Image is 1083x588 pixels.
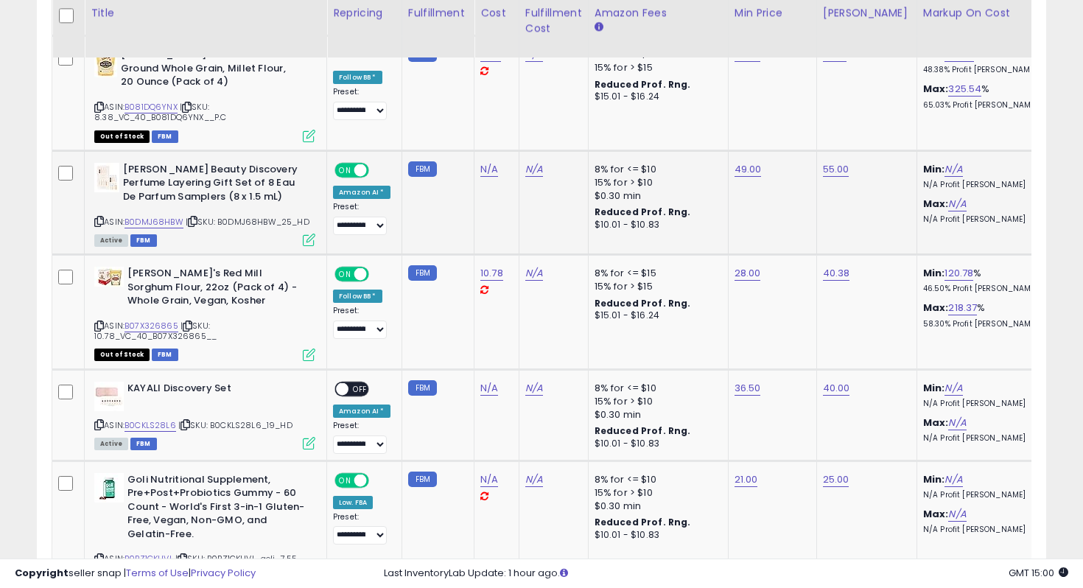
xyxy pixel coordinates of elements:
span: | SKU: B0DMJ68HBW_25_HD [186,216,309,228]
b: Reduced Prof. Rng. [595,424,691,437]
div: ASIN: [94,382,315,449]
p: N/A Profit [PERSON_NAME] [923,525,1045,535]
a: 120.78 [944,266,973,281]
div: Preset: [333,202,390,235]
small: FBM [408,472,437,487]
a: 218.37 [948,301,977,315]
div: % [923,301,1045,329]
b: Max: [923,197,949,211]
img: 41QW-HASYML._SL40_.jpg [94,267,124,287]
div: Preset: [333,421,390,454]
span: All listings currently available for purchase on Amazon [94,234,128,247]
div: ASIN: [94,48,315,141]
div: Follow BB * [333,71,382,84]
div: $10.01 - $10.83 [595,438,717,450]
b: Min: [923,472,945,486]
span: FBM [130,234,157,247]
span: | SKU: 10.78_VC_40_B07X326865__ [94,320,217,342]
div: Min Price [735,5,810,21]
div: $15.01 - $16.24 [595,309,717,322]
div: Title [91,5,320,21]
a: B081DQ6YNX [125,101,178,113]
div: 8% for <= $10 [595,382,717,395]
div: Follow BB * [333,290,382,303]
p: N/A Profit [PERSON_NAME] [923,214,1045,225]
small: FBM [408,265,437,281]
b: Max: [923,82,949,96]
span: ON [336,474,354,486]
p: N/A Profit [PERSON_NAME] [923,490,1045,500]
a: N/A [944,162,962,177]
a: N/A [525,381,543,396]
a: N/A [525,472,543,487]
a: 21.00 [735,472,758,487]
a: 25.00 [823,472,849,487]
p: N/A Profit [PERSON_NAME] [923,399,1045,409]
div: 8% for <= $15 [595,267,717,280]
b: Goli Nutritional Supplement, Pre+Post+Probiotics Gummy - 60 Count - World's First 3-in-1 Gluten-F... [127,473,306,545]
a: 49.00 [735,162,762,177]
a: Privacy Policy [191,566,256,580]
span: All listings currently available for purchase on Amazon [94,438,128,450]
div: 8% for <= $10 [595,473,717,486]
div: 8% for <= $10 [595,163,717,176]
p: N/A Profit [PERSON_NAME] [923,180,1045,190]
div: % [923,83,1045,110]
div: Low. FBA [333,496,373,509]
b: Min: [923,266,945,280]
b: Max: [923,416,949,430]
a: B0DMJ68HBW [125,216,183,228]
div: $10.01 - $10.83 [595,219,717,231]
b: Max: [923,301,949,315]
a: 40.00 [823,381,850,396]
b: Min: [923,381,945,395]
strong: Copyright [15,566,69,580]
span: OFF [367,164,390,176]
div: Cost [480,5,513,21]
img: 41QuWT1swNL._SL40_.jpg [94,473,124,503]
p: 58.30% Profit [PERSON_NAME] [923,319,1045,329]
a: Terms of Use [126,566,189,580]
div: ASIN: [94,267,315,360]
b: [PERSON_NAME]'s Red Mill Stone Ground Whole Grain, Millet Flour, 20 Ounce (Pack of 4) [121,48,300,93]
a: 325.54 [948,82,981,97]
div: Fulfillment [408,5,468,21]
img: 31xuHSXw7jL._SL40_.jpg [94,382,124,411]
span: 2025-08-16 15:00 GMT [1009,566,1068,580]
span: FBM [130,438,157,450]
a: B07X326865 [125,320,178,332]
div: 15% for > $10 [595,486,717,500]
b: [PERSON_NAME] Beauty Discovery Perfume Layering Gift Set of 8 Eau De Parfum Samplers (8 x 1.5 mL) [123,163,302,208]
a: 28.00 [735,266,761,281]
p: 65.03% Profit [PERSON_NAME] [923,100,1045,111]
p: 46.50% Profit [PERSON_NAME] [923,284,1045,294]
a: N/A [948,197,966,211]
a: N/A [944,472,962,487]
span: OFF [348,382,372,395]
b: [PERSON_NAME]'s Red Mill Sorghum Flour, 22oz (Pack of 4) - Whole Grain, Vegan, Kosher [127,267,306,312]
a: N/A [944,381,962,396]
span: All listings that are currently out of stock and unavailable for purchase on Amazon [94,349,150,361]
b: Max: [923,507,949,521]
a: N/A [480,472,498,487]
div: $0.30 min [595,189,717,203]
div: seller snap | | [15,567,256,581]
a: N/A [480,381,498,396]
div: Repricing [333,5,396,21]
span: ON [336,268,354,281]
span: | SKU: B0CKLS28L6_19_HD [178,419,292,431]
a: N/A [948,507,966,522]
b: KAYALI Discovery Set [127,382,306,399]
p: N/A Profit [PERSON_NAME] [923,433,1045,444]
div: Preset: [333,512,390,545]
div: Last InventoryLab Update: 1 hour ago. [384,567,1069,581]
b: Reduced Prof. Rng. [595,206,691,218]
div: $15.01 - $16.24 [595,91,717,103]
div: Amazon Fees [595,5,722,21]
div: Fulfillment Cost [525,5,582,36]
a: B0CKLS28L6 [125,419,176,432]
small: FBM [408,161,437,177]
div: $0.30 min [595,408,717,421]
a: 10.78 [480,266,503,281]
span: | SKU: 8.38_VC_40_B081DQ6YNX__P.C [94,101,226,123]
